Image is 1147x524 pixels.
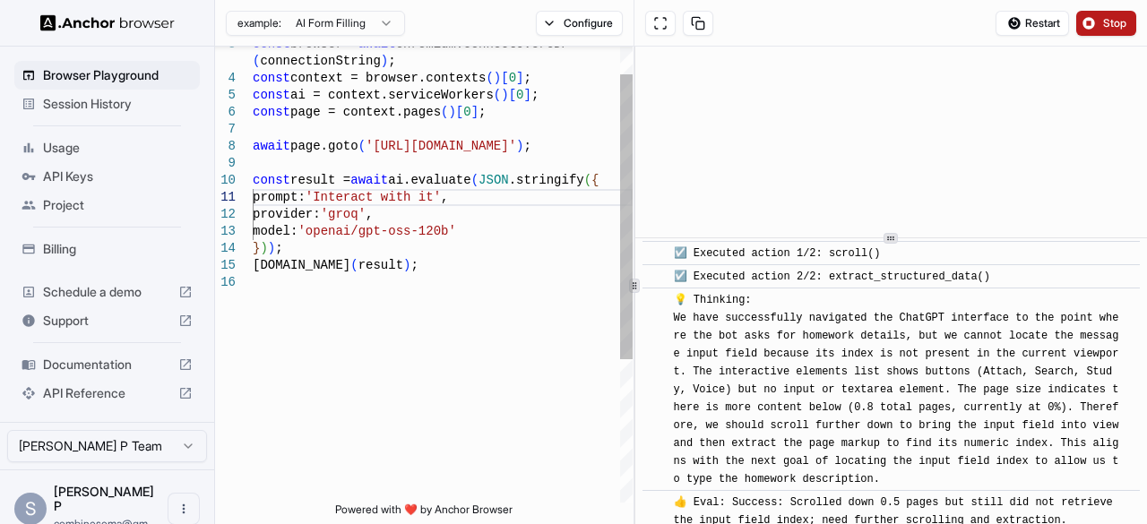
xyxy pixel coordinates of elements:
[358,258,403,272] span: result
[253,139,290,153] span: await
[14,235,200,263] div: Billing
[471,105,479,119] span: ]
[43,240,193,258] span: Billing
[536,11,623,36] button: Configure
[996,11,1069,36] button: Restart
[516,71,523,85] span: ]
[290,173,350,187] span: result =
[651,268,660,286] span: ​
[43,283,171,301] span: Schedule a demo
[268,241,275,255] span: )
[253,173,290,187] span: const
[215,70,236,87] div: 4
[1025,16,1060,30] span: Restart
[43,139,193,157] span: Usage
[215,172,236,189] div: 10
[509,71,516,85] span: 0
[253,71,290,85] span: const
[479,173,509,187] span: JSON
[366,139,516,153] span: '[URL][DOMAIN_NAME]'
[523,88,530,102] span: ]
[43,66,193,84] span: Browser Playground
[253,224,298,238] span: model:
[43,356,171,374] span: Documentation
[215,155,236,172] div: 9
[43,384,171,402] span: API Reference
[215,87,236,104] div: 5
[215,189,236,206] div: 11
[471,173,479,187] span: (
[683,11,713,36] button: Copy session ID
[290,105,441,119] span: page = context.pages
[523,139,530,153] span: ;
[651,245,660,262] span: ​
[388,173,470,187] span: ai.evaluate
[591,173,599,187] span: {
[40,14,175,31] img: Anchor Logo
[358,139,366,153] span: (
[298,224,455,238] span: 'openai/gpt-oss-120b'
[306,190,441,204] span: 'Interact with it'
[14,191,200,219] div: Project
[14,61,200,90] div: Browser Playground
[479,105,486,119] span: ;
[448,105,455,119] span: )
[215,104,236,121] div: 6
[290,88,494,102] span: ai = context.serviceWorkers
[215,138,236,155] div: 8
[253,241,260,255] span: }
[501,71,508,85] span: [
[523,71,530,85] span: ;
[215,206,236,223] div: 12
[43,168,193,185] span: API Keys
[509,173,584,187] span: .stringify
[253,258,350,272] span: [DOMAIN_NAME]
[463,105,470,119] span: 0
[253,88,290,102] span: const
[403,258,410,272] span: )
[43,196,193,214] span: Project
[441,190,448,204] span: ,
[237,16,281,30] span: example:
[253,105,290,119] span: const
[456,105,463,119] span: [
[260,54,380,68] span: connectionString
[651,291,660,309] span: ​
[290,71,486,85] span: context = browser.contexts
[350,173,388,187] span: await
[494,71,501,85] span: )
[584,173,591,187] span: (
[1103,16,1128,30] span: Stop
[509,88,516,102] span: [
[674,294,1125,485] span: 💡 Thinking: We have successfully navigated the ChatGPT interface to the point where the bot asks ...
[253,207,321,221] span: provider:
[350,258,358,272] span: (
[215,223,236,240] div: 13
[14,162,200,191] div: API Keys
[321,207,366,221] span: 'groq'
[651,494,660,511] span: ​
[43,95,193,113] span: Session History
[501,88,508,102] span: )
[253,54,260,68] span: (
[381,54,388,68] span: )
[674,271,990,283] span: ☑️ Executed action 2/2: extract_structured_data()
[14,133,200,162] div: Usage
[215,240,236,257] div: 14
[516,88,523,102] span: 0
[494,88,501,102] span: (
[14,350,200,379] div: Documentation
[54,484,154,513] span: Somasundaram P
[674,247,881,260] span: ☑️ Executed action 1/2: scroll()
[14,278,200,306] div: Schedule a demo
[366,207,373,221] span: ,
[260,241,267,255] span: )
[1076,11,1136,36] button: Stop
[215,274,236,291] div: 16
[410,258,418,272] span: ;
[645,11,676,36] button: Open in full screen
[43,312,171,330] span: Support
[253,190,306,204] span: prompt:
[290,139,358,153] span: page.goto
[14,306,200,335] div: Support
